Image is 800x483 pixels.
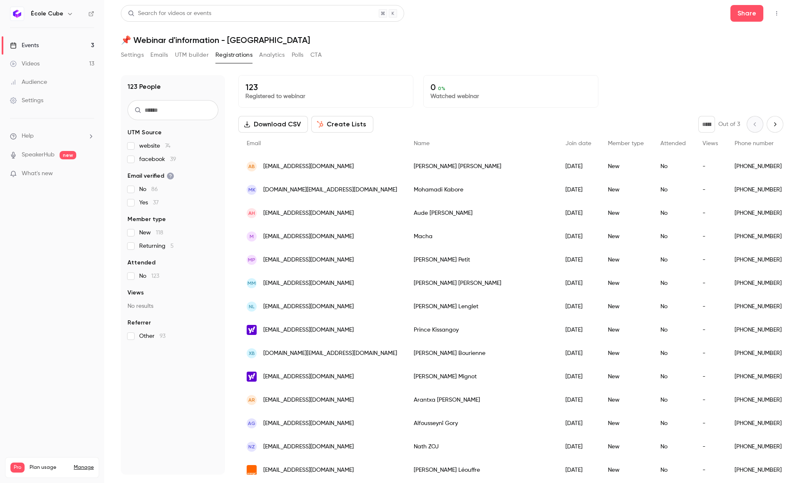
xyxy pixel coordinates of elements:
[248,186,255,194] span: MK
[652,412,694,435] div: No
[245,82,406,92] p: 123
[245,92,406,101] p: Registered to webinar
[247,141,261,146] span: Email
[139,229,163,237] span: New
[557,272,600,295] div: [DATE]
[694,412,726,435] div: -
[694,225,726,248] div: -
[405,412,557,435] div: Alfousseynî Gory
[726,225,790,248] div: [PHONE_NUMBER]
[726,295,790,318] div: [PHONE_NUMBER]
[726,365,790,388] div: [PHONE_NUMBER]
[557,248,600,272] div: [DATE]
[128,9,211,18] div: Search for videos or events
[74,464,94,471] a: Manage
[414,141,430,146] span: Name
[694,155,726,178] div: -
[652,155,694,178] div: No
[405,365,557,388] div: [PERSON_NAME] Mignot
[600,272,652,295] div: New
[10,96,43,105] div: Settings
[127,289,144,297] span: Views
[405,178,557,201] div: Mohamadi Kabore
[600,248,652,272] div: New
[557,365,600,388] div: [DATE]
[694,318,726,342] div: -
[694,458,726,482] div: -
[557,155,600,178] div: [DATE]
[248,420,255,427] span: AG
[238,116,308,133] button: Download CSV
[139,185,158,194] span: No
[600,412,652,435] div: New
[250,233,254,240] span: M
[652,435,694,458] div: No
[150,48,168,62] button: Emails
[557,342,600,365] div: [DATE]
[600,435,652,458] div: New
[139,155,176,164] span: facebook
[726,342,790,365] div: [PHONE_NUMBER]
[263,466,354,475] span: [EMAIL_ADDRESS][DOMAIN_NAME]
[10,463,25,473] span: Pro
[153,200,159,206] span: 37
[726,155,790,178] div: [PHONE_NUMBER]
[694,201,726,225] div: -
[263,162,354,171] span: [EMAIL_ADDRESS][DOMAIN_NAME]
[726,318,790,342] div: [PHONE_NUMBER]
[248,256,255,264] span: MP
[694,178,726,201] div: -
[247,279,256,287] span: MM
[139,242,174,250] span: Returning
[600,342,652,365] div: New
[175,48,209,62] button: UTM builder
[405,318,557,342] div: Prince Kissangoy
[127,319,151,327] span: Referrer
[263,209,354,218] span: [EMAIL_ADDRESS][DOMAIN_NAME]
[694,248,726,272] div: -
[405,201,557,225] div: Aude [PERSON_NAME]
[557,435,600,458] div: [DATE]
[652,201,694,225] div: No
[652,248,694,272] div: No
[139,142,170,150] span: website
[557,178,600,201] div: [DATE]
[735,141,774,146] span: Phone number
[248,443,255,450] span: NZ
[311,116,373,133] button: Create Lists
[565,141,591,146] span: Join date
[121,48,144,62] button: Settings
[718,120,740,128] p: Out of 3
[127,215,166,224] span: Member type
[292,48,304,62] button: Polls
[600,155,652,178] div: New
[151,273,159,279] span: 123
[600,178,652,201] div: New
[263,349,397,358] span: [DOMAIN_NAME][EMAIL_ADDRESS][DOMAIN_NAME]
[726,435,790,458] div: [PHONE_NUMBER]
[652,458,694,482] div: No
[608,141,644,146] span: Member type
[405,458,557,482] div: [PERSON_NAME] Léouffre
[557,388,600,412] div: [DATE]
[405,295,557,318] div: [PERSON_NAME] Lenglet
[694,295,726,318] div: -
[767,116,783,133] button: Next page
[405,342,557,365] div: [PERSON_NAME] Bourienne
[248,209,255,217] span: AH
[726,458,790,482] div: [PHONE_NUMBER]
[165,143,170,149] span: 74
[600,365,652,388] div: New
[263,256,354,264] span: [EMAIL_ADDRESS][DOMAIN_NAME]
[438,86,445,91] span: 0 %
[139,332,165,340] span: Other
[10,60,40,68] div: Videos
[652,365,694,388] div: No
[557,458,600,482] div: [DATE]
[247,325,257,335] img: yahoo.fr
[652,272,694,295] div: No
[127,172,174,180] span: Email verified
[557,201,600,225] div: [DATE]
[263,419,354,428] span: [EMAIL_ADDRESS][DOMAIN_NAME]
[127,302,218,310] p: No results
